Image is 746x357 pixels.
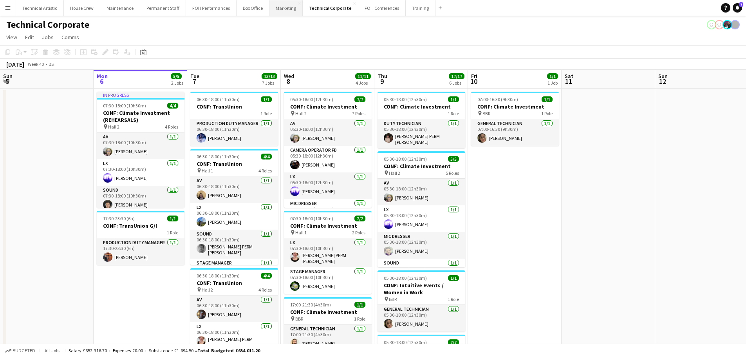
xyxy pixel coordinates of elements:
[378,179,465,205] app-card-role: AV1/105:30-18:00 (12h30m)[PERSON_NAME]
[354,316,365,322] span: 1 Role
[42,34,54,41] span: Jobs
[26,61,45,67] span: Week 40
[190,176,278,203] app-card-role: AV1/106:30-18:00 (11h30m)[PERSON_NAME]
[202,287,213,293] span: Hall 2
[284,211,372,294] div: 07:30-18:00 (10h30m)2/2CONF: Climate Investment Hall 12 RolesLX1/107:30-18:00 (10h30m)[PERSON_NAM...
[448,96,459,102] span: 1/1
[358,0,406,16] button: FOH Conferences
[261,96,272,102] span: 1/1
[171,80,183,86] div: 2 Jobs
[4,346,36,355] button: Budgeted
[284,267,372,294] app-card-role: Stage Manager1/107:30-18:00 (10h30m)[PERSON_NAME]
[547,73,558,79] span: 1/1
[547,80,558,86] div: 1 Job
[448,156,459,162] span: 5/5
[284,222,372,229] h3: CONF: Climate Investment
[167,230,178,236] span: 1 Role
[97,132,184,159] app-card-role: AV1/107:30-18:00 (10h30m)[PERSON_NAME]
[6,19,89,31] h1: Technical Corporate
[22,32,37,42] a: Edit
[482,111,490,116] span: BBR
[97,92,184,208] app-job-card: In progress07:30-18:00 (10h30m)4/4CONF: Climate Investment (REHEARSALS) Hall 24 RolesAV1/107:30-1...
[303,0,358,16] button: Technical Corporate
[378,92,465,148] app-job-card: 05:30-18:00 (12h30m)1/1CONF: Climate Investment1 RoleDuty Technician1/105:30-18:00 (12h30m)[PERSO...
[261,154,272,159] span: 4/4
[295,316,303,322] span: BBR
[657,77,668,86] span: 12
[352,230,365,236] span: 2 Roles
[354,216,365,221] span: 2/2
[167,103,178,109] span: 4/4
[97,222,184,229] h3: CONF: TransUnion G/I
[290,216,333,221] span: 07:30-18:00 (10h30m)
[97,186,184,212] app-card-role: Sound1/107:30-18:00 (10h30m)[PERSON_NAME]
[97,238,184,265] app-card-role: Production Duty Manager1/117:30-23:30 (6h)[PERSON_NAME]
[16,0,64,16] button: Technical Artistic
[190,92,278,146] app-job-card: 06:30-18:00 (11h30m)1/1CONF: TransUnion1 RoleProduction Duty Manager1/106:30-18:00 (11h30m)[PERSO...
[733,3,742,13] a: 7
[707,20,716,29] app-user-avatar: Liveforce Admin
[565,72,573,80] span: Sat
[471,103,559,110] h3: CONF: Climate Investment
[43,348,62,353] span: All jobs
[730,20,740,29] app-user-avatar: Gabrielle Barr
[378,205,465,232] app-card-role: LX1/105:30-18:00 (12h30m)[PERSON_NAME]
[197,96,240,102] span: 06:30-18:00 (11h30m)
[471,72,477,80] span: Fri
[378,119,465,148] app-card-role: Duty Technician1/105:30-18:00 (12h30m)[PERSON_NAME] PERM [PERSON_NAME]
[376,77,387,86] span: 9
[61,34,79,41] span: Comms
[103,103,146,109] span: 07:30-18:00 (10h30m)
[97,211,184,265] app-job-card: 17:30-23:30 (6h)1/1CONF: TransUnion G/I1 RoleProduction Duty Manager1/117:30-23:30 (6h)[PERSON_NAME]
[108,124,119,130] span: Hall 2
[103,216,135,221] span: 17:30-23:30 (6h)
[261,273,272,279] span: 4/4
[269,0,303,16] button: Marketing
[378,270,465,332] div: 05:30-18:00 (12h30m)1/1CONF: Intuitive Events / Women in Work BBR1 RoleGeneral Technician1/105:30...
[384,156,427,162] span: 05:30-18:00 (12h30m)
[186,0,237,16] button: FOH Performances
[258,168,272,174] span: 4 Roles
[378,232,465,259] app-card-role: Mic Dresser1/105:30-18:00 (12h30m)[PERSON_NAME]
[471,92,559,146] app-job-card: 07:00-16:30 (9h30m)1/1CONF: Climate Investment BBR1 RoleGeneral Technician1/107:00-16:30 (9h30m)[...
[284,297,372,351] app-job-card: 17:00-21:30 (4h30m)1/1CONF: Climate Investment BBR1 RoleGeneral Technician1/117:00-21:30 (4h30m)[...
[449,73,464,79] span: 17/17
[283,77,294,86] span: 8
[189,77,199,86] span: 7
[190,322,278,351] app-card-role: LX1/106:30-18:00 (11h30m)[PERSON_NAME] PERM [PERSON_NAME]
[448,275,459,281] span: 1/1
[171,73,182,79] span: 5/5
[13,348,35,353] span: Budgeted
[378,282,465,296] h3: CONF: Intuitive Events / Women in Work
[448,111,459,116] span: 1 Role
[284,308,372,315] h3: CONF: Climate Investment
[384,339,427,345] span: 05:30-18:00 (12h30m)
[69,348,260,353] div: Salary £652 316.70 + Expenses £0.00 + Subsistence £1 694.50 =
[6,60,24,68] div: [DATE]
[378,305,465,332] app-card-role: General Technician1/105:30-18:00 (12h30m)[PERSON_NAME]
[262,80,277,86] div: 7 Jobs
[237,0,269,16] button: Box Office
[39,32,57,42] a: Jobs
[190,149,278,265] app-job-card: 06:30-18:00 (11h30m)4/4CONF: TransUnion Hall 14 RolesAV1/106:30-18:00 (11h30m)[PERSON_NAME]LX1/10...
[542,96,553,102] span: 1/1
[167,216,178,221] span: 1/1
[378,163,465,170] h3: CONF: Climate Investment
[378,103,465,110] h3: CONF: Climate Investment
[140,0,186,16] button: Permanent Staff
[190,259,278,285] app-card-role: Stage Manager1/1
[389,296,397,302] span: BBR
[190,230,278,259] app-card-role: Sound1/106:30-18:00 (11h30m)[PERSON_NAME] PERM [PERSON_NAME]
[284,324,372,351] app-card-role: General Technician1/117:00-21:30 (4h30m)[PERSON_NAME]
[96,77,108,86] span: 6
[100,0,140,16] button: Maintenance
[384,96,427,102] span: 05:30-18:00 (12h30m)
[197,154,240,159] span: 06:30-18:00 (11h30m)
[739,2,743,7] span: 7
